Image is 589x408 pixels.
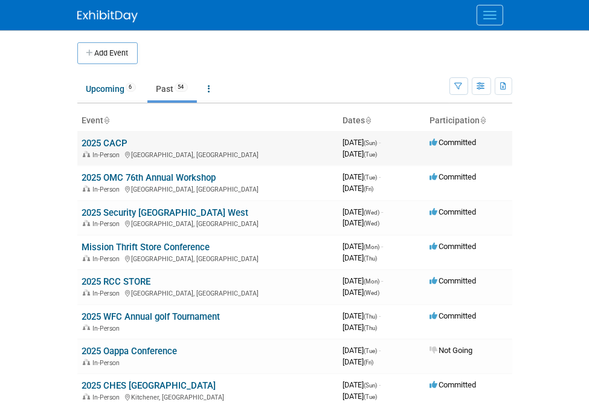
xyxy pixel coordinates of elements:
[343,184,374,193] span: [DATE]
[83,151,90,157] img: In-Person Event
[82,392,333,401] div: Kitchener, [GEOGRAPHIC_DATA]
[382,242,384,251] span: -
[343,288,380,297] span: [DATE]
[82,253,333,263] div: [GEOGRAPHIC_DATA], [GEOGRAPHIC_DATA]
[343,172,381,181] span: [DATE]
[338,111,425,131] th: Dates
[93,255,124,263] span: In-Person
[343,253,378,262] span: [DATE]
[83,220,90,226] img: In-Person Event
[379,346,381,355] span: -
[82,346,178,357] a: 2025 Oappa Conference
[480,115,486,125] a: Sort by Participation Type
[343,357,374,366] span: [DATE]
[364,186,374,192] span: (Fri)
[430,311,477,320] span: Committed
[93,186,124,193] span: In-Person
[364,348,378,354] span: (Tue)
[83,393,90,400] img: In-Person Event
[364,220,380,227] span: (Wed)
[430,138,477,147] span: Committed
[382,276,384,285] span: -
[77,111,338,131] th: Event
[83,325,90,331] img: In-Person Event
[82,288,333,297] div: [GEOGRAPHIC_DATA], [GEOGRAPHIC_DATA]
[477,5,503,25] button: Menu
[343,276,384,285] span: [DATE]
[83,359,90,365] img: In-Person Event
[379,311,381,320] span: -
[364,151,378,158] span: (Tue)
[343,242,384,251] span: [DATE]
[364,393,378,400] span: (Tue)
[364,290,380,296] span: (Wed)
[82,138,128,149] a: 2025 CACP
[93,290,124,297] span: In-Person
[77,42,138,64] button: Add Event
[364,244,380,250] span: (Mon)
[93,220,124,228] span: In-Person
[343,392,378,401] span: [DATE]
[83,290,90,296] img: In-Person Event
[82,242,210,253] a: Mission Thrift Store Conference
[82,380,216,391] a: 2025 CHES [GEOGRAPHIC_DATA]
[364,382,378,389] span: (Sun)
[364,209,380,216] span: (Wed)
[343,323,378,332] span: [DATE]
[343,380,381,389] span: [DATE]
[175,83,188,92] span: 54
[77,10,138,22] img: ExhibitDay
[82,311,220,322] a: 2025 WFC Annual golf Tournament
[82,149,333,159] div: [GEOGRAPHIC_DATA], [GEOGRAPHIC_DATA]
[430,242,477,251] span: Committed
[343,311,381,320] span: [DATE]
[82,184,333,193] div: [GEOGRAPHIC_DATA], [GEOGRAPHIC_DATA]
[343,218,380,227] span: [DATE]
[93,393,124,401] span: In-Person
[82,276,151,287] a: 2025 RCC STORE
[379,138,381,147] span: -
[364,255,378,262] span: (Thu)
[430,207,477,216] span: Committed
[83,255,90,261] img: In-Person Event
[93,151,124,159] span: In-Person
[343,346,381,355] span: [DATE]
[364,140,378,146] span: (Sun)
[364,325,378,331] span: (Thu)
[382,207,384,216] span: -
[379,172,381,181] span: -
[77,77,145,100] a: Upcoming6
[364,278,380,285] span: (Mon)
[430,276,477,285] span: Committed
[379,380,381,389] span: -
[430,346,473,355] span: Not Going
[430,380,477,389] span: Committed
[93,359,124,367] span: In-Person
[82,172,216,183] a: 2025 OMC 76th Annual Workshop
[343,149,378,158] span: [DATE]
[126,83,136,92] span: 6
[364,359,374,366] span: (Fri)
[364,313,378,320] span: (Thu)
[147,77,197,100] a: Past54
[430,172,477,181] span: Committed
[82,218,333,228] div: [GEOGRAPHIC_DATA], [GEOGRAPHIC_DATA]
[93,325,124,332] span: In-Person
[83,186,90,192] img: In-Person Event
[104,115,110,125] a: Sort by Event Name
[82,207,249,218] a: 2025 Security [GEOGRAPHIC_DATA] West
[365,115,372,125] a: Sort by Start Date
[343,207,384,216] span: [DATE]
[425,111,512,131] th: Participation
[364,174,378,181] span: (Tue)
[343,138,381,147] span: [DATE]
